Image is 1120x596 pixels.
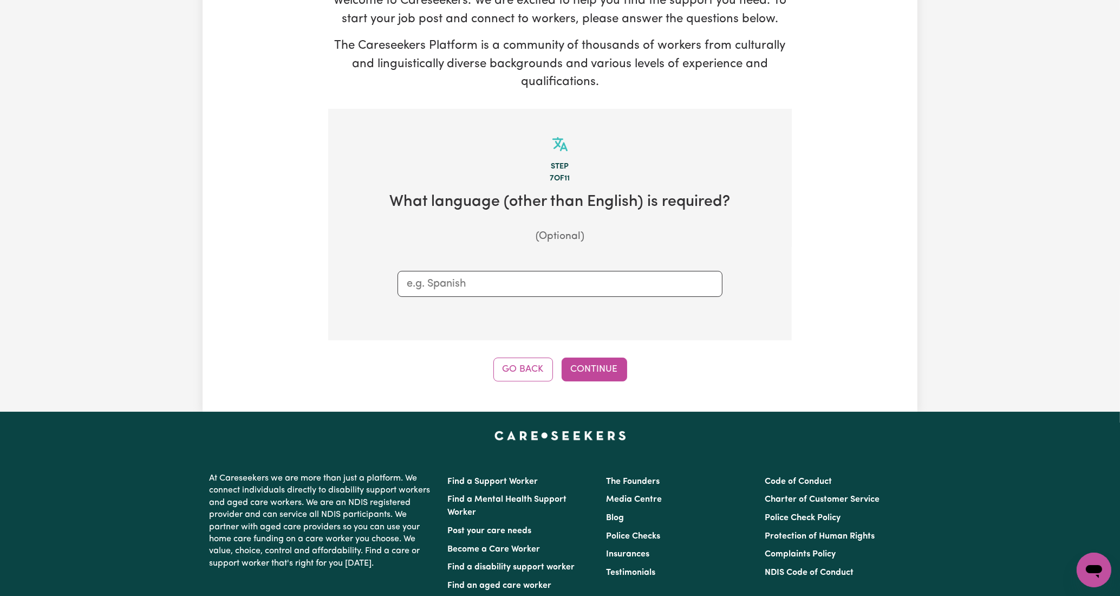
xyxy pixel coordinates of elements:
[447,477,538,486] a: Find a Support Worker
[765,568,854,577] a: NDIS Code of Conduct
[209,468,434,574] p: At Careseekers we are more than just a platform. We connect individuals directly to disability su...
[765,532,875,541] a: Protection of Human Rights
[606,532,660,541] a: Police Checks
[562,358,627,381] button: Continue
[1077,553,1111,587] iframe: Button to launch messaging window, conversation in progress
[346,161,774,173] div: Step
[447,581,551,590] a: Find an aged care worker
[346,193,774,212] h2: What language (other than English) is required?
[447,495,566,517] a: Find a Mental Health Support Worker
[346,173,774,185] div: 7 of 11
[447,527,531,535] a: Post your care needs
[494,431,626,440] a: Careseekers home page
[606,514,624,522] a: Blog
[606,495,662,504] a: Media Centre
[407,276,713,292] input: e.g. Spanish
[765,495,880,504] a: Charter of Customer Service
[606,550,649,559] a: Insurances
[606,568,655,577] a: Testimonials
[493,358,553,381] button: Go Back
[328,37,792,92] p: The Careseekers Platform is a community of thousands of workers from culturally and linguisticall...
[765,514,841,522] a: Police Check Policy
[346,229,774,245] p: (Optional)
[606,477,660,486] a: The Founders
[447,563,575,572] a: Find a disability support worker
[447,545,540,554] a: Become a Care Worker
[765,477,832,486] a: Code of Conduct
[765,550,836,559] a: Complaints Policy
